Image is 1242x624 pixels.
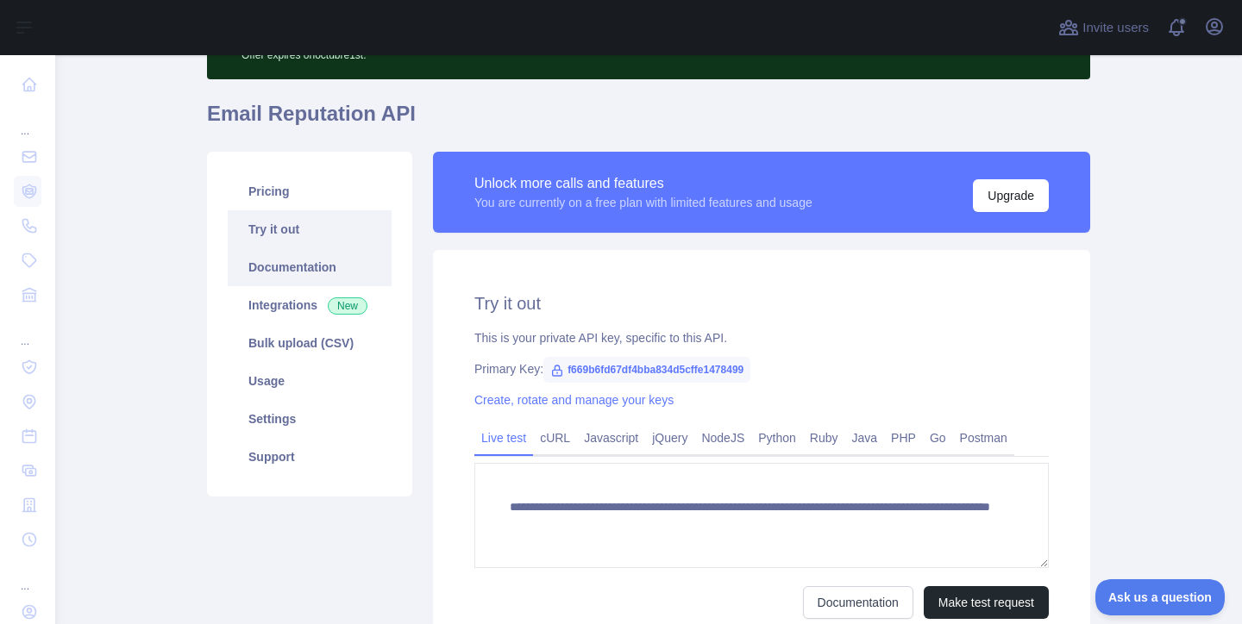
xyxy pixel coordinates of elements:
a: Go [923,424,953,452]
a: Create, rotate and manage your keys [474,393,674,407]
a: Javascript [577,424,645,452]
a: Ruby [803,424,845,452]
h1: Email Reputation API [207,100,1090,141]
button: Make test request [924,586,1049,619]
a: Support [228,438,392,476]
a: NodeJS [694,424,751,452]
div: Primary Key: [474,360,1049,378]
button: Upgrade [973,179,1049,212]
div: ... [14,103,41,138]
div: Unlock more calls and features [474,173,812,194]
a: Live test [474,424,533,452]
a: jQuery [645,424,694,452]
a: PHP [884,424,923,452]
a: Pricing [228,172,392,210]
div: ... [14,314,41,348]
a: Usage [228,362,392,400]
a: Postman [953,424,1014,452]
a: Settings [228,400,392,438]
div: You are currently on a free plan with limited features and usage [474,194,812,211]
a: Python [751,424,803,452]
a: cURL [533,424,577,452]
button: Invite users [1055,14,1152,41]
div: ... [14,558,41,593]
div: This is your private API key, specific to this API. [474,329,1049,346]
span: f669b6fd67df4bba834d5cffe1478499 [543,357,750,383]
h2: Try it out [474,291,1049,315]
a: Bulk upload (CSV) [228,324,392,362]
a: Integrations New [228,286,392,324]
a: Documentation [803,586,913,619]
a: Try it out [228,210,392,248]
a: Documentation [228,248,392,286]
iframe: Toggle Customer Support [1095,579,1225,615]
a: Java [845,424,885,452]
span: Invite users [1082,18,1149,38]
span: New [328,297,367,315]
